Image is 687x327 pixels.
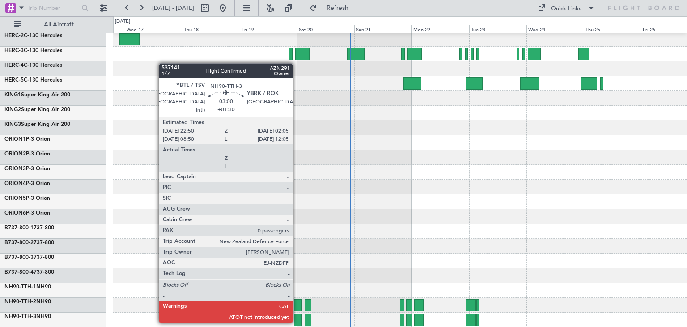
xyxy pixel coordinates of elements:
[4,151,50,157] a: ORION2P-3 Orion
[4,63,24,68] span: HERC-4
[4,137,26,142] span: ORION1
[4,255,54,260] a: B737-800-3737-800
[469,25,526,33] div: Tue 23
[4,314,51,319] a: NH90-TTH-3NH90
[4,122,70,127] a: KING3Super King Air 200
[240,25,297,33] div: Fri 19
[4,211,50,216] a: ORION6P-3 Orion
[411,25,469,33] div: Mon 22
[4,33,24,39] span: HERC-2
[4,270,54,275] a: B737-800-4737-800
[4,107,70,112] a: KING2Super King Air 200
[4,181,26,186] span: ORION4
[4,225,54,231] a: B737-800-1737-800
[526,25,584,33] div: Wed 24
[10,17,97,32] button: All Aircraft
[4,181,50,186] a: ORION4P-3 Orion
[4,107,21,112] span: KING2
[4,151,26,157] span: ORION2
[4,92,21,98] span: KING1
[533,1,599,15] button: Quick Links
[584,25,641,33] div: Thu 25
[4,240,54,245] a: B737-800-2737-800
[297,25,354,33] div: Sat 20
[4,196,26,201] span: ORION5
[4,314,36,319] span: NH90-TTH-3
[4,284,36,290] span: NH90-TTH-1
[4,77,62,83] a: HERC-5C-130 Hercules
[152,4,194,12] span: [DATE] - [DATE]
[354,25,411,33] div: Sun 21
[182,25,239,33] div: Thu 18
[4,240,34,245] span: B737-800-2
[4,33,62,39] a: HERC-2C-130 Hercules
[115,18,130,26] div: [DATE]
[4,270,34,275] span: B737-800-4
[27,1,79,15] input: Trip Number
[4,225,34,231] span: B737-800-1
[4,211,26,216] span: ORION6
[4,166,26,172] span: ORION3
[4,284,51,290] a: NH90-TTH-1NH90
[551,4,581,13] div: Quick Links
[4,48,24,53] span: HERC-3
[319,5,356,11] span: Refresh
[125,25,182,33] div: Wed 17
[23,22,94,28] span: All Aircraft
[4,77,24,83] span: HERC-5
[4,122,21,127] span: KING3
[305,1,359,15] button: Refresh
[4,92,70,98] a: KING1Super King Air 200
[4,255,34,260] span: B737-800-3
[4,63,62,68] a: HERC-4C-130 Hercules
[4,299,51,305] a: NH90-TTH-2NH90
[4,299,36,305] span: NH90-TTH-2
[4,166,50,172] a: ORION3P-3 Orion
[4,137,50,142] a: ORION1P-3 Orion
[4,196,50,201] a: ORION5P-3 Orion
[4,48,62,53] a: HERC-3C-130 Hercules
